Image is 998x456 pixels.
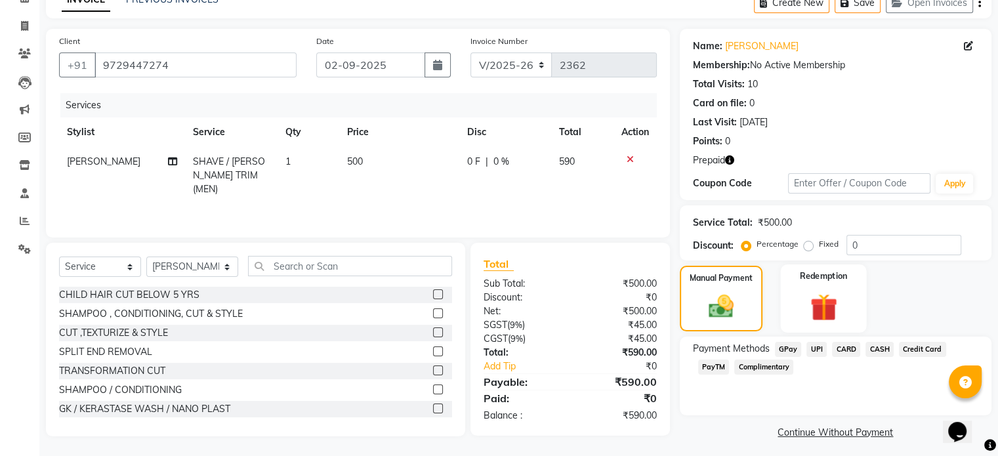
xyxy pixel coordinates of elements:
[693,39,722,53] div: Name:
[316,35,334,47] label: Date
[59,35,80,47] label: Client
[832,342,860,357] span: CARD
[570,332,667,346] div: ₹45.00
[59,326,168,340] div: CUT ,TEXTURIZE & STYLE
[693,176,788,190] div: Coupon Code
[690,272,753,284] label: Manual Payment
[486,155,488,169] span: |
[474,374,570,390] div: Payable:
[510,333,523,344] span: 9%
[484,257,514,271] span: Total
[60,93,667,117] div: Services
[474,291,570,304] div: Discount:
[758,216,792,230] div: ₹500.00
[800,270,847,282] label: Redemption
[725,39,799,53] a: [PERSON_NAME]
[474,390,570,406] div: Paid:
[67,155,140,167] span: [PERSON_NAME]
[474,318,570,332] div: ( )
[819,238,839,250] label: Fixed
[347,155,363,167] span: 500
[59,402,230,416] div: GK / KERASTASE WASH / NANO PLAST
[865,342,894,357] span: CASH
[474,304,570,318] div: Net:
[459,117,551,147] th: Disc
[734,360,793,375] span: Complimentary
[757,238,799,250] label: Percentage
[693,96,747,110] div: Card on file:
[775,342,802,357] span: GPay
[185,117,278,147] th: Service
[682,426,989,440] a: Continue Without Payment
[474,332,570,346] div: ( )
[613,117,657,147] th: Action
[749,96,755,110] div: 0
[470,35,528,47] label: Invoice Number
[570,374,667,390] div: ₹590.00
[693,154,725,167] span: Prepaid
[551,117,613,147] th: Total
[474,409,570,423] div: Balance :
[493,155,509,169] span: 0 %
[339,117,459,147] th: Price
[559,155,575,167] span: 590
[698,360,730,375] span: PayTM
[570,346,667,360] div: ₹590.00
[467,155,480,169] span: 0 F
[693,77,745,91] div: Total Visits:
[747,77,758,91] div: 10
[570,304,667,318] div: ₹500.00
[59,307,243,321] div: SHAMPOO , CONDITIONING, CUT & STYLE
[570,291,667,304] div: ₹0
[739,115,768,129] div: [DATE]
[484,319,507,331] span: SGST
[59,288,199,302] div: CHILD HAIR CUT BELOW 5 YRS
[285,155,291,167] span: 1
[899,342,946,357] span: Credit Card
[693,342,770,356] span: Payment Methods
[484,333,508,344] span: CGST
[788,173,931,194] input: Enter Offer / Coupon Code
[248,256,452,276] input: Search or Scan
[806,342,827,357] span: UPI
[94,52,297,77] input: Search by Name/Mobile/Email/Code
[725,135,730,148] div: 0
[701,292,741,321] img: _cash.svg
[943,404,985,443] iframe: chat widget
[193,155,265,195] span: SHAVE / [PERSON_NAME] TRIM (MEN)
[570,318,667,332] div: ₹45.00
[801,291,845,324] img: _gift.svg
[510,320,522,330] span: 9%
[693,115,737,129] div: Last Visit:
[59,117,185,147] th: Stylist
[936,174,973,194] button: Apply
[693,58,750,72] div: Membership:
[570,390,667,406] div: ₹0
[59,52,96,77] button: +91
[693,58,978,72] div: No Active Membership
[59,383,182,397] div: SHAMPOO / CONDITIONING
[570,277,667,291] div: ₹500.00
[693,216,753,230] div: Service Total:
[474,360,586,373] a: Add Tip
[586,360,666,373] div: ₹0
[474,346,570,360] div: Total:
[59,345,152,359] div: SPLIT END REMOVAL
[278,117,339,147] th: Qty
[59,364,165,378] div: TRANSFORMATION CUT
[474,277,570,291] div: Sub Total:
[570,409,667,423] div: ₹590.00
[693,135,722,148] div: Points:
[693,239,734,253] div: Discount:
